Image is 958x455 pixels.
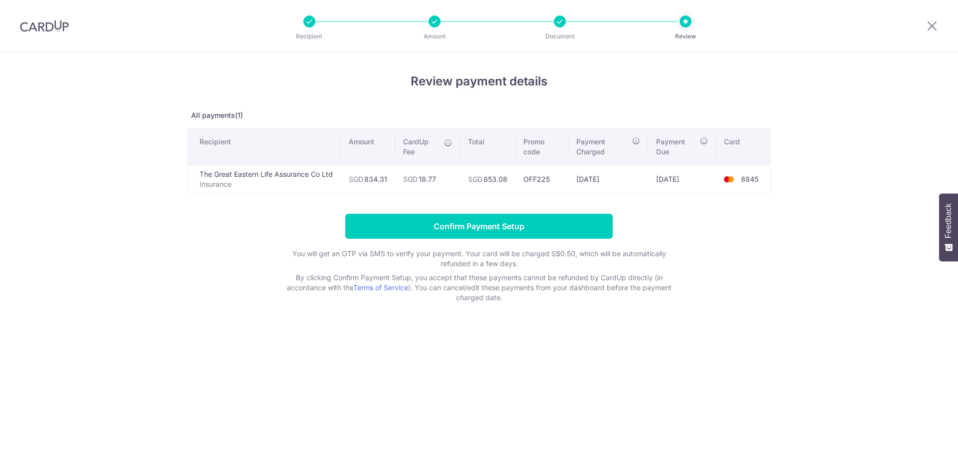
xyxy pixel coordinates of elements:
[468,175,482,183] span: SGD
[460,165,515,193] td: 853.08
[741,175,758,183] span: 8845
[395,165,460,193] td: 18.77
[279,273,679,303] p: By clicking Confirm Payment Setup, you accept that these payments cannot be refunded by CardUp di...
[719,173,739,185] img: <span class="translation_missing" title="translation missing: en.account_steps.new_confirm_form.b...
[656,137,697,157] span: Payment Due
[403,137,439,157] span: CardUp Fee
[460,129,515,165] th: Total
[403,175,418,183] span: SGD
[188,129,341,165] th: Recipient
[341,165,395,193] td: 834.31
[894,425,948,450] iframe: Opens a widget where you can find more information
[568,165,648,193] td: [DATE]
[716,129,770,165] th: Card
[341,129,395,165] th: Amount
[649,31,722,41] p: Review
[279,249,679,269] p: You will get an OTP via SMS to verify your payment. Your card will be charged S$0.50, which will ...
[398,31,472,41] p: Amount
[187,72,771,90] h4: Review payment details
[349,175,363,183] span: SGD
[200,179,333,189] p: Insurance
[939,193,958,261] button: Feedback - Show survey
[188,165,341,193] td: The Great Eastern Life Assurance Co Ltd
[345,214,613,239] input: Confirm Payment Setup
[187,110,771,120] p: All payments(1)
[515,165,568,193] td: OFF225
[272,31,346,41] p: Recipient
[353,283,408,292] a: Terms of Service
[20,20,69,32] img: CardUp
[648,165,716,193] td: [DATE]
[944,203,953,238] span: Feedback
[515,129,568,165] th: Promo code
[523,31,597,41] p: Document
[576,137,629,157] span: Payment Charged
